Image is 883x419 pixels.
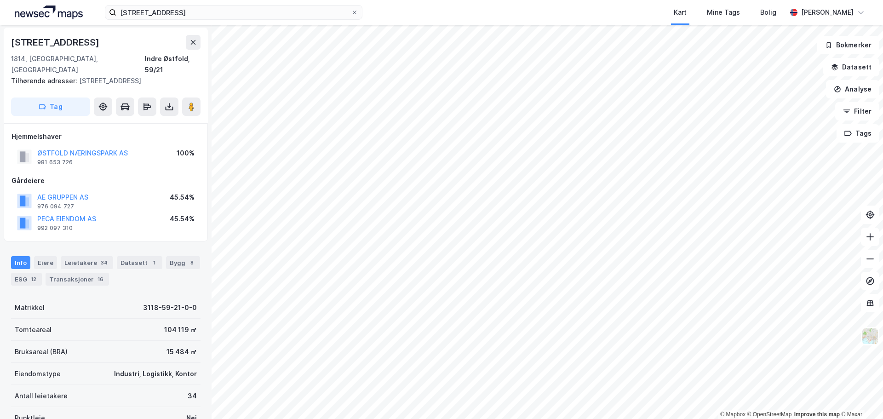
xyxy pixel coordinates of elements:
[11,75,193,86] div: [STREET_ADDRESS]
[15,368,61,379] div: Eiendomstype
[116,6,351,19] input: Søk på adresse, matrikkel, gårdeiere, leietakere eller personer
[188,390,197,402] div: 34
[37,224,73,232] div: 992 097 310
[15,6,83,19] img: logo.a4113a55bc3d86da70a041830d287a7e.svg
[861,327,879,345] img: Z
[46,273,109,286] div: Transaksjoner
[34,256,57,269] div: Eiere
[29,275,38,284] div: 12
[15,390,68,402] div: Antall leietakere
[166,346,197,357] div: 15 484 ㎡
[11,77,79,85] span: Tilhørende adresser:
[117,256,162,269] div: Datasett
[11,131,200,142] div: Hjemmelshaver
[177,148,195,159] div: 100%
[801,7,854,18] div: [PERSON_NAME]
[817,36,879,54] button: Bokmerker
[760,7,776,18] div: Bolig
[37,159,73,166] div: 981 653 726
[826,80,879,98] button: Analyse
[96,275,105,284] div: 16
[11,98,90,116] button: Tag
[170,192,195,203] div: 45.54%
[114,368,197,379] div: Industri, Logistikk, Kontor
[674,7,687,18] div: Kart
[170,213,195,224] div: 45.54%
[15,346,68,357] div: Bruksareal (BRA)
[11,256,30,269] div: Info
[11,53,145,75] div: 1814, [GEOGRAPHIC_DATA], [GEOGRAPHIC_DATA]
[15,302,45,313] div: Matrikkel
[835,102,879,121] button: Filter
[187,258,196,267] div: 8
[61,256,113,269] div: Leietakere
[747,411,792,418] a: OpenStreetMap
[11,175,200,186] div: Gårdeiere
[794,411,840,418] a: Improve this map
[99,258,109,267] div: 34
[145,53,201,75] div: Indre Østfold, 59/21
[15,324,52,335] div: Tomteareal
[166,256,200,269] div: Bygg
[837,124,879,143] button: Tags
[149,258,159,267] div: 1
[707,7,740,18] div: Mine Tags
[720,411,745,418] a: Mapbox
[11,35,101,50] div: [STREET_ADDRESS]
[37,203,74,210] div: 976 094 727
[164,324,197,335] div: 104 119 ㎡
[823,58,879,76] button: Datasett
[143,302,197,313] div: 3118-59-21-0-0
[11,273,42,286] div: ESG
[837,375,883,419] iframe: Chat Widget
